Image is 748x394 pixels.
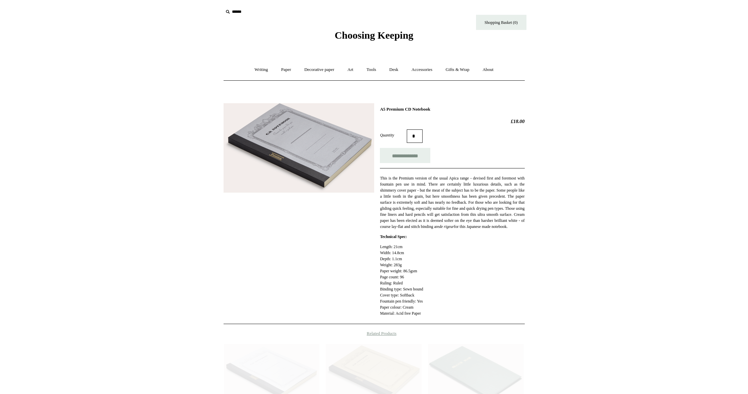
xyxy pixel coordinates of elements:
a: Accessories [405,61,438,79]
a: Desk [383,61,404,79]
h2: £18.00 [380,118,524,124]
p: Length: 21cm Width: 14.8cm Depth: 1.1cm Weight: 283g Paper weight: 86.5gsm Page count: 96 Ruling:... [380,244,524,316]
p: This is the Premium version of the usual Apica range - devised first and foremost with fountain p... [380,175,524,230]
a: Paper [275,61,297,79]
a: Choosing Keeping [334,35,413,40]
img: A5 Premium CD Notebook [224,103,374,193]
a: Writing [248,61,274,79]
h1: A5 Premium CD Notebook [380,107,524,112]
h4: Related Products [206,331,542,336]
em: de rigeur [439,224,454,229]
a: Gifts & Wrap [439,61,475,79]
a: Art [342,61,359,79]
a: Tools [360,61,382,79]
a: About [476,61,500,79]
span: Choosing Keeping [334,30,413,41]
label: Quantity [380,132,407,138]
a: Shopping Basket (0) [476,15,526,30]
strong: Technical Spec: [380,234,407,239]
a: Decorative paper [298,61,340,79]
